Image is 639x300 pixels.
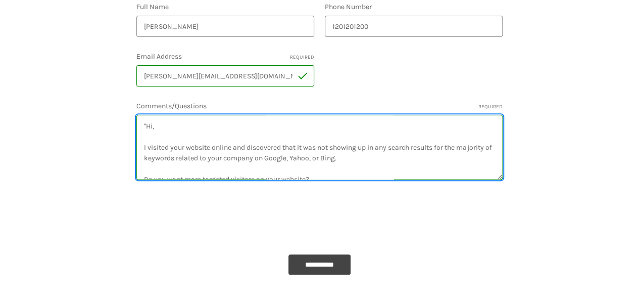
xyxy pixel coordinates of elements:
small: Required [478,103,503,111]
label: Email Address [136,51,314,62]
label: Comments/Questions [136,101,502,111]
label: Full Name [136,2,314,12]
iframe: reCAPTCHA [136,194,290,233]
label: Phone Number [325,2,503,12]
small: Required [290,54,314,61]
